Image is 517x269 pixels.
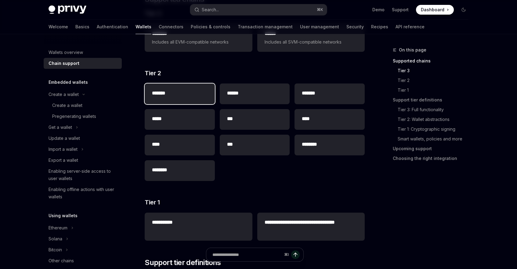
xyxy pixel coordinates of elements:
[49,91,79,98] div: Create a wallet
[44,166,122,184] a: Enabling server-side access to user wallets
[459,5,468,15] button: Toggle dark mode
[49,60,79,67] div: Chain support
[416,5,454,15] a: Dashboard
[399,46,426,54] span: On this page
[49,157,78,164] div: Export a wallet
[49,135,80,142] div: Update a wallet
[152,38,245,46] span: Includes all EVM-compatible networks
[372,7,385,13] a: Demo
[300,19,339,34] a: User management
[44,144,122,155] button: Toggle Import a wallet section
[238,19,293,34] a: Transaction management
[49,5,86,14] img: dark logo
[371,19,388,34] a: Recipes
[317,7,323,12] span: ⌘ K
[291,250,300,259] button: Send message
[44,184,122,202] a: Enabling offline actions with user wallets
[145,198,160,207] span: Tier 1
[44,155,122,166] a: Export a wallet
[49,246,62,253] div: Bitcoin
[49,19,68,34] a: Welcome
[75,19,89,34] a: Basics
[393,76,473,85] a: Tier 2
[191,19,230,34] a: Policies & controls
[52,102,82,109] div: Create a wallet
[393,124,473,134] a: Tier 1: Cryptographic signing
[393,105,473,115] a: Tier 3: Full functionality
[49,186,118,200] div: Enabling offline actions with user wallets
[212,248,282,261] input: Ask a question...
[265,38,357,46] span: Includes all SVM-compatible networks
[396,19,425,34] a: API reference
[393,144,473,154] a: Upcoming support
[49,124,72,131] div: Get a wallet
[257,24,365,52] a: **** *Includes all SVM-compatible networks
[190,4,327,15] button: Open search
[202,6,219,13] div: Search...
[44,133,122,144] a: Update a wallet
[49,224,67,232] div: Ethereum
[44,111,122,122] a: Pregenerating wallets
[97,19,128,34] a: Authentication
[49,235,62,242] div: Solana
[136,19,151,34] a: Wallets
[49,79,88,86] h5: Embedded wallets
[49,212,78,219] h5: Using wallets
[44,244,122,255] button: Toggle Bitcoin section
[44,89,122,100] button: Toggle Create a wallet section
[393,154,473,163] a: Choosing the right integration
[49,257,74,264] div: Other chains
[44,47,122,58] a: Wallets overview
[44,233,122,244] button: Toggle Solana section
[145,24,252,52] a: **** ***Includes all EVM-compatible networks
[393,115,473,124] a: Tier 2: Wallet abstractions
[421,7,444,13] span: Dashboard
[145,69,161,77] span: Tier 2
[393,85,473,95] a: Tier 1
[44,122,122,133] button: Toggle Get a wallet section
[52,113,96,120] div: Pregenerating wallets
[393,66,473,76] a: Tier 3
[49,49,83,56] div: Wallets overview
[44,255,122,266] a: Other chains
[159,19,183,34] a: Connectors
[49,168,118,182] div: Enabling server-side access to user wallets
[346,19,364,34] a: Security
[49,146,78,153] div: Import a wallet
[44,58,122,69] a: Chain support
[44,222,122,233] button: Toggle Ethereum section
[393,56,473,66] a: Supported chains
[392,7,409,13] a: Support
[393,95,473,105] a: Support tier definitions
[393,134,473,144] a: Smart wallets, policies and more
[44,100,122,111] a: Create a wallet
